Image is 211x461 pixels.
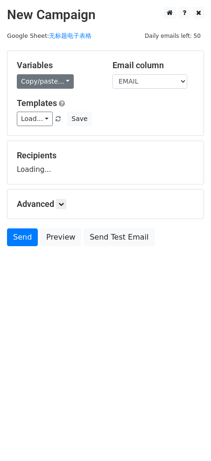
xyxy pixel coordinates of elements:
a: Send [7,228,38,246]
a: Daily emails left: 50 [141,32,204,39]
h5: Email column [113,60,194,71]
a: Templates [17,98,57,108]
a: 无标题电子表格 [49,32,91,39]
h5: Recipients [17,150,194,161]
div: Loading... [17,150,194,175]
h5: Advanced [17,199,194,209]
a: Send Test Email [84,228,155,246]
button: Save [67,112,91,126]
small: Google Sheet: [7,32,91,39]
span: Daily emails left: 50 [141,31,204,41]
a: Load... [17,112,53,126]
h2: New Campaign [7,7,204,23]
a: Preview [40,228,81,246]
h5: Variables [17,60,98,71]
a: Copy/paste... [17,74,74,89]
